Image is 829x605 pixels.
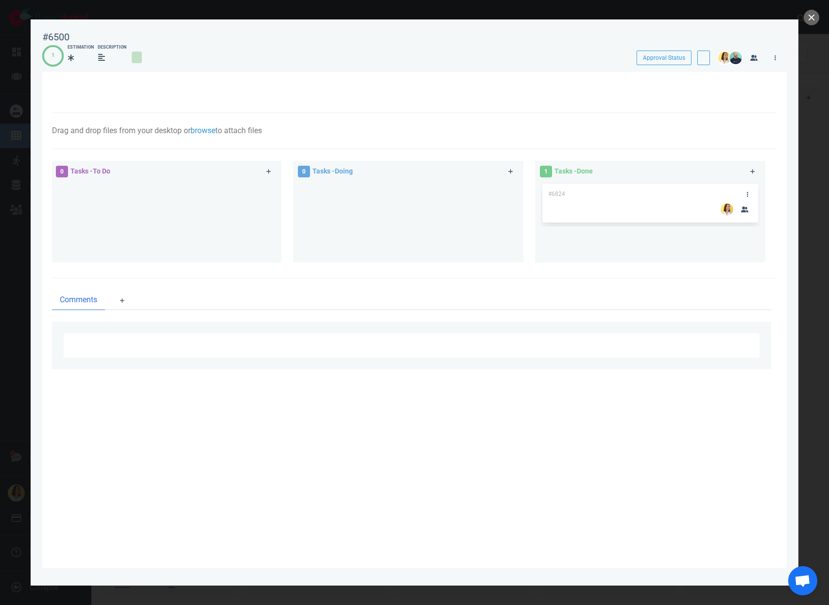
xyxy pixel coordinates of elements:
[540,166,552,177] span: 1
[68,44,94,51] div: Estimation
[788,566,817,595] div: Ouvrir le chat
[215,126,262,135] span: to attach files
[721,203,733,216] img: 26
[548,190,565,197] span: #6824
[298,166,310,177] span: 0
[98,44,126,51] div: Description
[729,52,742,64] img: 26
[42,31,69,43] div: #6500
[70,167,110,175] span: Tasks - To Do
[637,51,691,65] button: Approval Status
[52,126,190,135] span: Drag and drop files from your desktop or
[312,167,353,175] span: Tasks - Doing
[52,52,54,60] div: 1
[190,126,215,135] a: browse
[60,294,97,306] span: Comments
[56,166,68,177] span: 0
[718,52,731,64] img: 26
[554,167,593,175] span: Tasks - Done
[804,10,819,25] button: close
